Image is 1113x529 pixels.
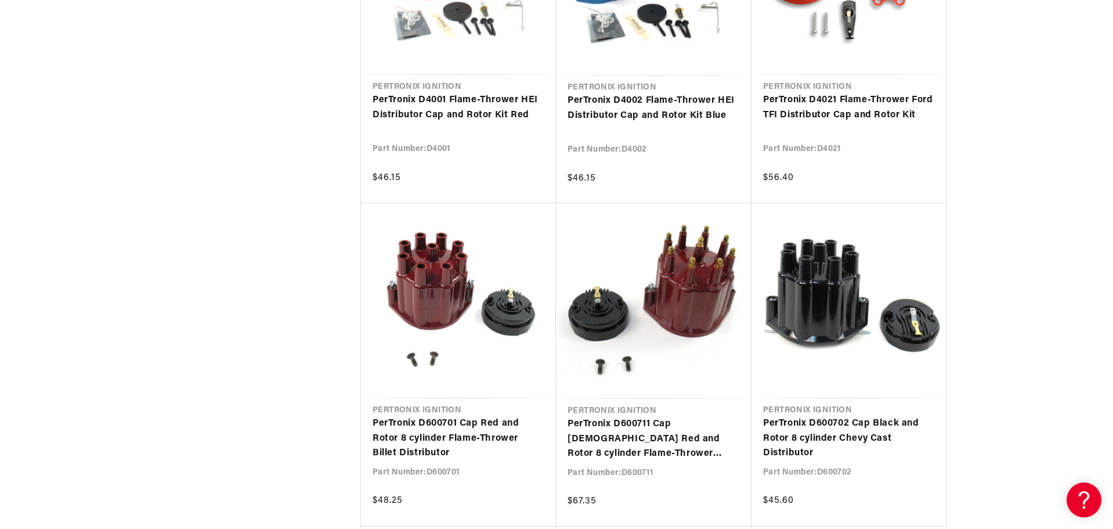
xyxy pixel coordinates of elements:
a: PerTronix D4001 Flame-Thrower HEI Distributor Cap and Rotor Kit Red [373,93,544,123]
a: PerTronix D4021 Flame-Thrower Ford TFI Distributor Cap and Rotor Kit [763,93,935,123]
a: PerTronix D600701 Cap Red and Rotor 8 cylinder Flame-Thrower Billet Distributor [373,416,544,461]
a: PerTronix D4002 Flame-Thrower HEI Distributor Cap and Rotor Kit Blue [568,93,740,123]
a: PerTronix D600711 Cap [DEMOGRAPHIC_DATA] Red and Rotor 8 cylinder Flame-Thrower Billet Distributor [568,417,740,462]
a: PerTronix D600702 Cap Black and Rotor 8 cylinder Chevy Cast Distributor [763,416,935,461]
